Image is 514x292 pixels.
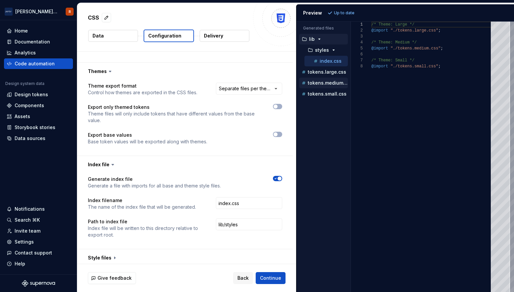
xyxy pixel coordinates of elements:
a: Settings [4,237,73,247]
span: Back [237,275,249,281]
div: Search ⌘K [15,217,40,223]
p: tokens.medium.css [308,80,348,86]
div: Design system data [5,81,44,86]
button: Configuration [144,30,194,42]
div: Help [15,260,25,267]
div: Assets [15,113,30,120]
p: Base token values will be exported along with themes. [88,138,207,145]
p: Generated files [303,26,344,31]
input: index.css [216,197,282,209]
a: Invite team [4,226,73,236]
p: Theme files will only include tokens that have different values from the base value. [88,110,261,124]
div: 6 [351,51,363,57]
a: Code automation [4,58,73,69]
button: Give feedback [88,272,136,284]
span: Continue [260,275,281,281]
div: Contact support [15,250,52,256]
button: tokens.medium.css [299,79,348,87]
p: Theme export format [88,83,197,89]
p: Data [93,33,104,39]
div: Data sources [15,135,45,142]
span: @import [371,28,388,33]
input: ./ [216,218,282,230]
a: Assets [4,111,73,122]
p: Delivery [204,33,223,39]
p: Index filename [88,197,196,204]
button: Delivery [200,30,249,42]
button: Data [88,30,138,42]
p: tokens.small.css [308,91,347,97]
a: Components [4,100,73,111]
div: Home [15,28,28,34]
span: "./tokens.small.css" [391,64,438,69]
p: Path to index file [88,218,204,225]
div: Code automation [15,60,55,67]
span: @import [371,64,388,69]
p: lib [309,36,315,42]
span: @import [371,46,388,51]
span: "./tokens.medium.css" [391,46,441,51]
span: /* Theme: Medium */ [371,40,417,45]
div: 2 [351,28,363,34]
div: 4 [351,39,363,45]
p: Up to date [334,10,354,16]
p: Configuration [148,33,181,39]
p: Control how themes are exported in the CSS files. [88,89,197,96]
a: Documentation [4,36,73,47]
button: Notifications [4,204,73,214]
a: Analytics [4,47,73,58]
a: Design tokens [4,89,73,100]
span: Give feedback [97,275,132,281]
div: Settings [15,239,34,245]
span: ; [438,28,441,33]
div: Components [15,102,44,109]
button: styles [302,46,348,54]
div: 7 [351,57,363,63]
p: Export only themed tokens [88,104,261,110]
p: Export base values [88,132,207,138]
div: 5 [351,45,363,51]
button: Search ⌘K [4,215,73,225]
p: The name of the index file that will be generated. [88,204,196,210]
div: Invite team [15,228,40,234]
p: index.css [320,58,342,64]
p: Generate index file [88,176,221,183]
span: ; [441,46,443,51]
a: Data sources [4,133,73,144]
img: f0306bc8-3074-41fb-b11c-7d2e8671d5eb.png [5,8,13,16]
p: tokens.large.css [308,69,346,75]
button: Back [233,272,253,284]
div: 1 [351,22,363,28]
div: Preview [303,10,322,16]
span: ; [438,64,441,69]
button: Help [4,258,73,269]
svg: Supernova Logo [22,280,55,287]
button: [PERSON_NAME] AirlinesR [1,4,76,19]
p: styles [315,47,329,53]
button: tokens.small.css [299,90,348,98]
a: Storybook stories [4,122,73,133]
p: CSS [88,14,99,22]
div: Analytics [15,49,36,56]
span: "./tokens.large.css" [391,28,438,33]
div: Notifications [15,206,45,212]
button: Continue [256,272,286,284]
span: /* Theme: Large */ [371,22,415,27]
div: R [69,9,71,14]
div: [PERSON_NAME] Airlines [15,8,58,15]
button: index.css [304,57,348,65]
div: 3 [351,34,363,39]
span: /* Theme: Small */ [371,58,415,63]
div: Storybook stories [15,124,55,131]
a: Home [4,26,73,36]
p: Generate a file with imports for all base and theme style files. [88,183,221,189]
p: Index file will be written to this directory relative to export root. [88,225,204,238]
button: lib [299,36,348,43]
button: Contact support [4,248,73,258]
div: Documentation [15,38,50,45]
button: tokens.large.css [299,68,348,76]
div: Design tokens [15,91,48,98]
div: 8 [351,63,363,69]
